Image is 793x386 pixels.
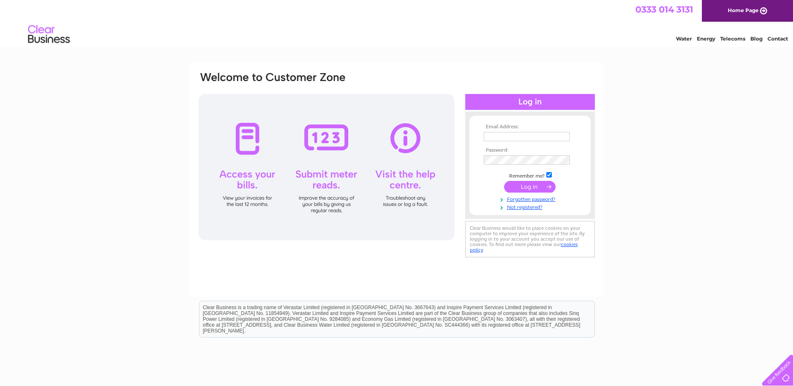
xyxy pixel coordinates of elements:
a: cookies policy [470,241,578,253]
a: Telecoms [720,36,745,42]
a: Not registered? [484,203,579,211]
a: Water [676,36,692,42]
th: Password: [482,147,579,153]
td: Remember me? [482,171,579,179]
a: Blog [750,36,762,42]
a: 0333 014 3131 [635,4,693,15]
div: Clear Business would like to place cookies on your computer to improve your experience of the sit... [465,221,595,257]
div: Clear Business is a trading name of Verastar Limited (registered in [GEOGRAPHIC_DATA] No. 3667643... [199,5,594,41]
img: logo.png [28,22,70,47]
th: Email Address: [482,124,579,130]
a: Energy [697,36,715,42]
a: Forgotten password? [484,195,579,203]
input: Submit [504,181,556,193]
a: Contact [768,36,788,42]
